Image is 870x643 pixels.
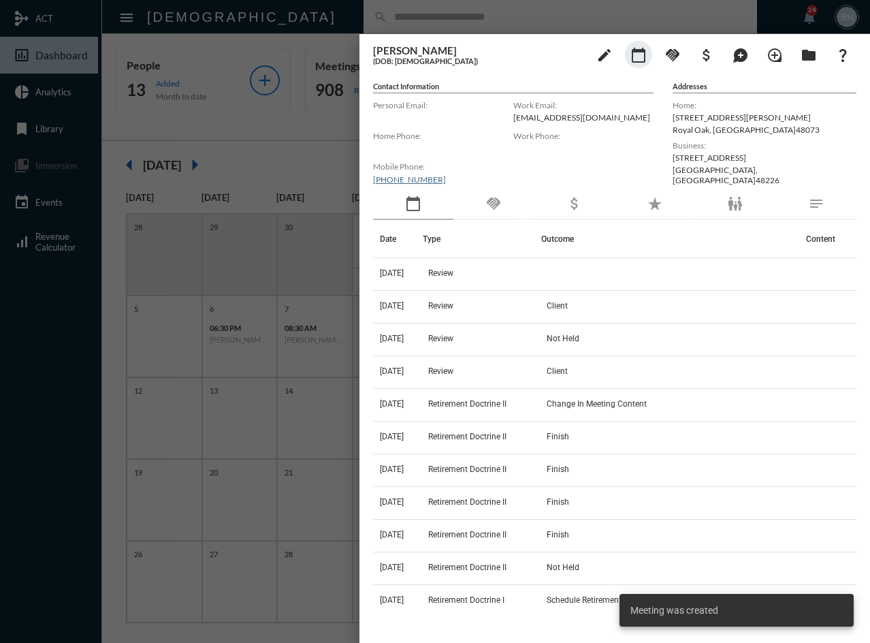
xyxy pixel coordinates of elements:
p: [EMAIL_ADDRESS][DOMAIN_NAME] [513,112,654,123]
button: Add Business [693,41,720,68]
label: Work Phone: [513,131,654,141]
span: [DATE] [380,432,404,441]
span: Retirement Doctrine II [428,497,506,507]
label: Home Phone: [373,131,513,141]
label: Mobile Phone: [373,161,513,172]
span: Finish [547,497,569,507]
span: Review [428,334,453,343]
th: Content [799,220,856,258]
mat-icon: question_mark [835,47,851,63]
span: Meeting was created [630,603,718,617]
mat-icon: edit [596,47,613,63]
span: Retirement Doctrine II [428,563,506,572]
mat-icon: loupe [767,47,783,63]
button: Add meeting [625,41,652,68]
button: Add Commitment [659,41,686,68]
span: Client [547,366,568,376]
span: [DATE] [380,497,404,507]
mat-icon: attach_money [566,195,583,212]
span: Finish [547,465,569,474]
span: [DATE] [380,334,404,343]
p: [GEOGRAPHIC_DATA] , [GEOGRAPHIC_DATA] 48226 [673,165,856,185]
span: [DATE] [380,366,404,376]
span: [DATE] [380,595,404,605]
mat-icon: star_rate [647,195,663,212]
span: Retirement Doctrine II [428,530,506,539]
span: Retirement Doctrine II [428,399,506,409]
h5: Contact Information [373,82,654,93]
label: Personal Email: [373,100,513,110]
span: Finish [547,530,569,539]
th: Date [373,220,423,258]
h5: Addresses [673,82,856,93]
span: Retirement Doctrine II [428,465,506,474]
span: [DATE] [380,268,404,278]
mat-icon: calendar_today [630,47,647,63]
mat-icon: attach_money [698,47,715,63]
span: Schedule Retirement Doctrine II [547,595,660,605]
mat-icon: handshake [664,47,681,63]
span: Not Held [547,334,579,343]
p: [STREET_ADDRESS][PERSON_NAME] [673,112,856,123]
span: Change In Meeting Content [547,399,647,409]
mat-icon: calendar_today [405,195,421,212]
span: Review [428,268,453,278]
span: Finish [547,432,569,441]
span: [DATE] [380,465,404,474]
p: Royal Oak , [GEOGRAPHIC_DATA] 48073 [673,125,856,135]
span: [DATE] [380,563,404,572]
mat-icon: folder [801,47,817,63]
h3: [PERSON_NAME] [373,44,584,57]
button: edit person [591,41,618,68]
button: What If? [829,41,856,68]
span: [DATE] [380,399,404,409]
mat-icon: maps_ugc [732,47,749,63]
mat-icon: handshake [485,195,502,212]
p: [STREET_ADDRESS] [673,153,856,163]
th: Outcome [541,220,800,258]
span: Retirement Doctrine I [428,595,504,605]
label: Home: [673,100,856,110]
label: Business: [673,140,856,151]
span: [DATE] [380,301,404,311]
span: Not Held [547,563,579,572]
button: Add Introduction [761,41,788,68]
label: Work Email: [513,100,654,110]
mat-icon: notes [808,195,824,212]
mat-icon: family_restroom [727,195,743,212]
span: Review [428,366,453,376]
a: [PHONE_NUMBER] [373,174,446,185]
span: Client [547,301,568,311]
span: Retirement Doctrine II [428,432,506,441]
h5: (DOB: [DEMOGRAPHIC_DATA]) [373,57,584,65]
button: Add Mention [727,41,754,68]
th: Type [423,220,541,258]
span: Review [428,301,453,311]
span: [DATE] [380,530,404,539]
button: Archives [795,41,822,68]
